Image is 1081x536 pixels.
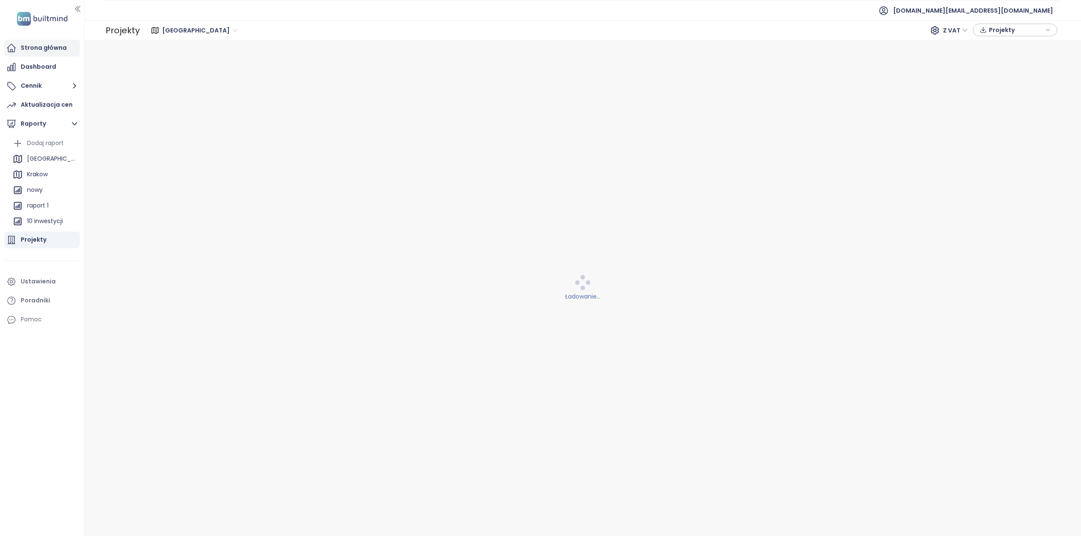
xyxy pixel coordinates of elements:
[4,40,80,57] a: Strona główna
[21,62,56,72] div: Dashboard
[11,168,78,181] div: Krakow
[4,232,80,248] a: Projekty
[14,10,70,27] img: logo
[11,199,78,213] div: raport 1
[4,311,80,328] div: Pomoc
[21,276,56,287] div: Ustawienia
[11,137,78,150] div: Dodaj raport
[4,59,80,75] a: Dashboard
[27,154,76,164] div: [GEOGRAPHIC_DATA]
[27,169,48,180] div: Krakow
[21,314,42,325] div: Pomoc
[27,216,63,226] div: 10 inwestycji
[4,97,80,113] a: Aktualizacja cen
[11,183,78,197] div: nowy
[4,292,80,309] a: Poradniki
[4,116,80,132] button: Raporty
[11,152,78,166] div: [GEOGRAPHIC_DATA]
[27,185,43,195] div: nowy
[27,138,64,148] div: Dodaj raport
[893,0,1053,21] span: [DOMAIN_NAME][EMAIL_ADDRESS][DOMAIN_NAME]
[90,292,1076,301] div: Ładowanie...
[11,215,78,228] div: 10 inwestycji
[106,22,140,39] div: Projekty
[27,200,49,211] div: raport 1
[989,24,1043,36] span: Projekty
[162,24,237,37] span: Warszawa
[21,234,46,245] div: Projekty
[4,273,80,290] a: Ustawienia
[21,100,73,110] div: Aktualizacja cen
[21,43,67,53] div: Strona główna
[943,24,968,37] span: Z VAT
[4,78,80,94] button: Cennik
[978,24,1053,36] div: button
[21,295,50,306] div: Poradniki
